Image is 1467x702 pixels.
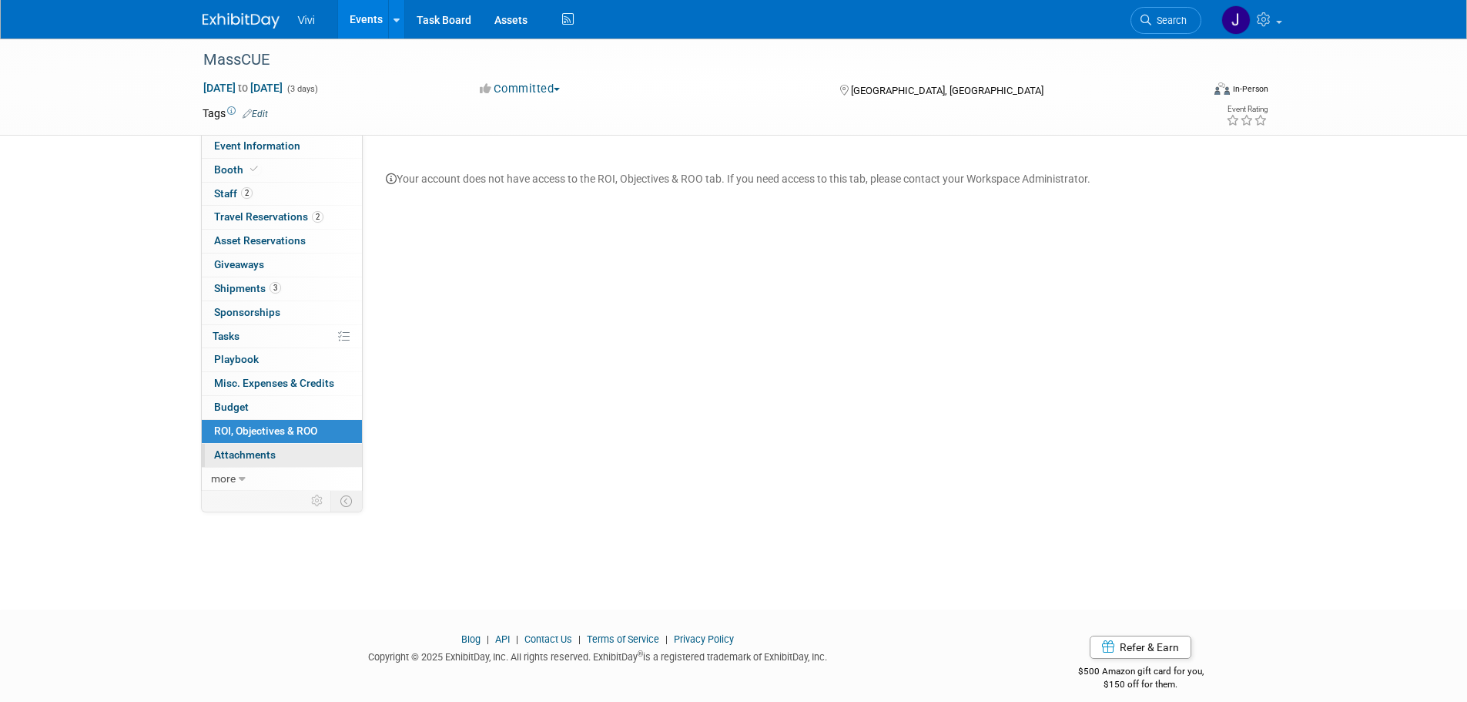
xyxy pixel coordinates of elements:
span: ROI, Objectives & ROO [214,425,317,437]
span: Tasks [213,330,239,342]
span: [DATE] [DATE] [203,81,283,95]
a: Staff2 [202,183,362,206]
span: Attachments [214,448,276,461]
a: Misc. Expenses & Credits [202,372,362,395]
a: Privacy Policy [674,633,734,645]
div: Your account does not have access to the ROI, Objectives & ROO tab. If you need access to this ta... [386,156,1254,186]
span: 3 [270,282,281,294]
td: Tags [203,106,268,121]
span: Budget [214,401,249,413]
span: Event Information [214,139,300,152]
button: Committed [474,81,566,97]
span: | [661,633,672,645]
div: In-Person [1232,83,1268,95]
a: Search [1130,7,1201,34]
a: ROI, Objectives & ROO [202,420,362,443]
a: Playbook [202,348,362,371]
span: 2 [312,211,323,223]
a: Terms of Service [587,633,659,645]
a: Booth [202,159,362,182]
span: Asset Reservations [214,234,306,247]
a: Edit [243,109,268,119]
a: more [202,468,362,491]
span: Sponsorships [214,306,280,318]
img: Jonathan Rendon [1221,5,1251,35]
span: | [512,633,522,645]
a: Travel Reservations2 [202,206,362,229]
a: Budget [202,396,362,419]
a: Attachments [202,444,362,467]
div: Event Format [1110,80,1269,103]
span: 2 [241,187,253,199]
td: Personalize Event Tab Strip [304,491,331,511]
span: Vivi [298,14,315,26]
a: Sponsorships [202,301,362,324]
span: Staff [214,187,253,200]
span: Search [1151,15,1187,26]
a: Contact Us [524,633,572,645]
a: Giveaways [202,254,362,277]
img: Format-Inperson.png [1214,82,1230,95]
a: Shipments3 [202,277,362,301]
div: Event Rating [1226,106,1268,113]
span: Travel Reservations [214,210,323,223]
span: more [211,472,236,485]
a: Blog [461,633,481,645]
a: Refer & Earn [1090,636,1191,659]
span: | [483,633,493,645]
div: $150 off for them. [1017,678,1265,691]
a: Event Information [202,135,362,158]
a: API [495,633,510,645]
div: MassCUE [198,46,1178,74]
span: [GEOGRAPHIC_DATA], [GEOGRAPHIC_DATA] [851,85,1043,96]
span: Giveaways [214,258,264,270]
span: Playbook [214,353,259,365]
div: Copyright © 2025 ExhibitDay, Inc. All rights reserved. ExhibitDay is a registered trademark of Ex... [203,647,994,664]
span: | [574,633,584,645]
td: Toggle Event Tabs [330,491,362,511]
span: Shipments [214,282,281,294]
span: to [236,82,250,94]
a: Tasks [202,325,362,348]
span: (3 days) [286,84,318,94]
span: Misc. Expenses & Credits [214,377,334,389]
sup: ® [638,650,643,658]
a: Asset Reservations [202,230,362,253]
i: Booth reservation complete [250,165,258,173]
div: $500 Amazon gift card for you, [1017,655,1265,690]
span: Booth [214,163,261,176]
img: ExhibitDay [203,13,280,29]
